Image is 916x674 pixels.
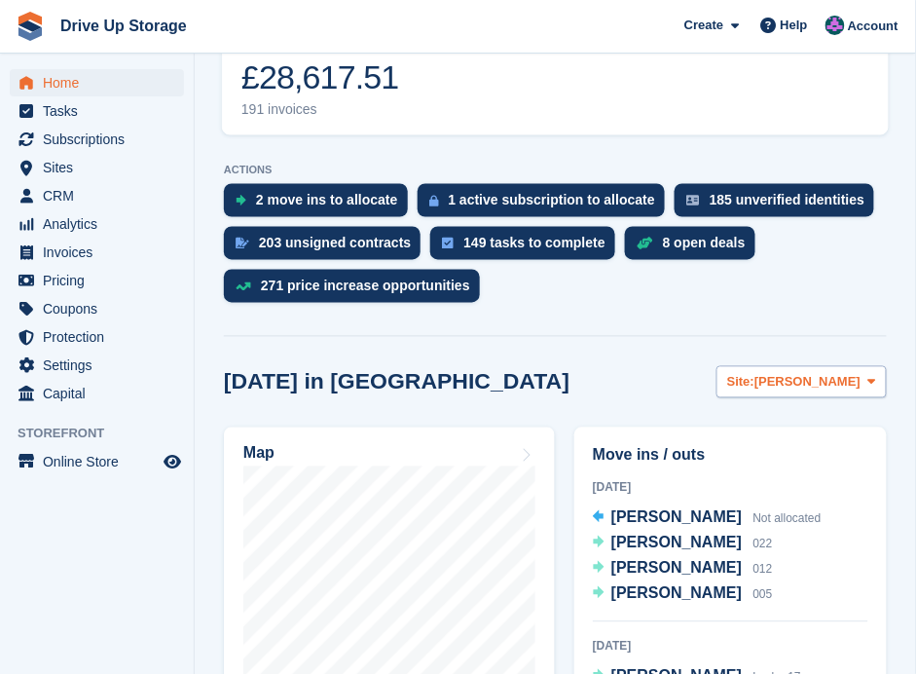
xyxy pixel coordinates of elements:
[753,588,773,602] span: 005
[10,380,184,407] a: menu
[10,323,184,351] a: menu
[236,195,246,206] img: move_ins_to_allocate_icon-fdf77a2bb77ea45bf5b3d319d69a93e2d87916cf1d5bf7949dd705db3b84f3ca.svg
[10,352,184,379] a: menu
[716,366,887,398] button: Site: [PERSON_NAME]
[161,450,184,473] a: Preview store
[593,582,773,608] a: [PERSON_NAME] 005
[463,236,605,251] div: 149 tasks to complete
[625,227,765,270] a: 8 open deals
[611,560,742,577] span: [PERSON_NAME]
[243,445,275,463] h2: Map
[236,238,249,249] img: contract_signature_icon-13c848040528278c33f63329250d36e43548de30e8caae1d1a13099fd9432cc5.svg
[43,352,160,379] span: Settings
[43,97,160,125] span: Tasks
[224,164,887,176] p: ACTIONS
[241,57,399,97] div: £28,617.51
[10,182,184,209] a: menu
[825,16,845,35] img: Andy
[43,126,160,153] span: Subscriptions
[224,227,430,270] a: 203 unsigned contracts
[224,184,418,227] a: 2 move ins to allocate
[430,227,625,270] a: 149 tasks to complete
[611,509,742,526] span: [PERSON_NAME]
[43,380,160,407] span: Capital
[10,69,184,96] a: menu
[43,210,160,238] span: Analytics
[593,638,868,655] div: [DATE]
[222,12,889,135] a: Awaiting payment £28,617.51 191 invoices
[663,236,746,251] div: 8 open deals
[43,69,160,96] span: Home
[10,154,184,181] a: menu
[754,373,861,393] span: [PERSON_NAME]
[637,237,653,250] img: deal-1b604bf984904fb50ccaf53a9ad4b4a5d6e5aea283cecdc64d6e3604feb123c2.svg
[611,585,742,602] span: [PERSON_NAME]
[593,557,773,582] a: [PERSON_NAME] 012
[224,369,569,395] h2: [DATE] in [GEOGRAPHIC_DATA]
[442,238,454,249] img: task-75834270c22a3079a89374b754ae025e5fb1db73e45f91037f5363f120a921f8.svg
[43,182,160,209] span: CRM
[593,444,868,468] h2: Move ins / outs
[43,154,160,181] span: Sites
[43,295,160,322] span: Coupons
[256,193,398,208] div: 2 move ins to allocate
[259,236,411,251] div: 203 unsigned contracts
[429,195,439,207] img: active_subscription_to_allocate_icon-d502201f5373d7db506a760aba3b589e785aa758c864c3986d89f69b8ff3...
[10,210,184,238] a: menu
[43,267,160,294] span: Pricing
[753,563,773,577] span: 012
[781,16,808,35] span: Help
[684,16,723,35] span: Create
[686,195,700,206] img: verify_identity-adf6edd0f0f0b5bbfe63781bf79b02c33cf7c696d77639b501bdc392416b5a36.svg
[43,323,160,351] span: Protection
[224,270,490,313] a: 271 price increase opportunities
[593,506,822,532] a: [PERSON_NAME] Not allocated
[449,193,655,208] div: 1 active subscription to allocate
[753,512,822,526] span: Not allocated
[16,12,45,41] img: stora-icon-8386f47178a22dfd0bd8f6a31ec36ba5ce8667c1dd55bd0f319d3a0aa187defe.svg
[10,267,184,294] a: menu
[18,424,194,443] span: Storefront
[241,101,399,118] div: 191 invoices
[236,282,251,291] img: price_increase_opportunities-93ffe204e8149a01c8c9dc8f82e8f89637d9d84a8eef4429ea346261dce0b2c0.svg
[10,97,184,125] a: menu
[611,535,742,551] span: [PERSON_NAME]
[10,239,184,266] a: menu
[43,239,160,266] span: Invoices
[753,538,773,551] span: 022
[848,17,898,36] span: Account
[418,184,675,227] a: 1 active subscription to allocate
[43,448,160,475] span: Online Store
[53,10,195,42] a: Drive Up Storage
[10,126,184,153] a: menu
[10,295,184,322] a: menu
[675,184,885,227] a: 185 unverified identities
[710,193,865,208] div: 185 unverified identities
[261,279,470,294] div: 271 price increase opportunities
[593,479,868,497] div: [DATE]
[593,532,773,557] a: [PERSON_NAME] 022
[10,448,184,475] a: menu
[727,373,754,393] span: Site:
